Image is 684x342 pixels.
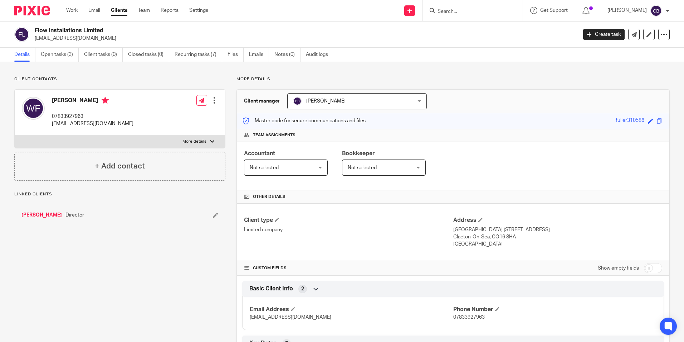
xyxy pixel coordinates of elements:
a: [PERSON_NAME] [21,212,62,219]
span: 2 [301,285,304,293]
a: Client tasks (0) [84,48,123,62]
a: Email [88,7,100,14]
a: Reports [161,7,179,14]
h4: Address [453,217,662,224]
a: Create task [583,29,625,40]
p: Client contacts [14,76,225,82]
span: Not selected [348,165,377,170]
a: Settings [189,7,208,14]
h4: Email Address [250,306,453,313]
p: [EMAIL_ADDRESS][DOMAIN_NAME] [52,120,133,127]
span: Not selected [250,165,279,170]
h4: + Add contact [95,161,145,172]
a: Recurring tasks (7) [175,48,222,62]
span: Get Support [540,8,568,13]
a: Closed tasks (0) [128,48,169,62]
p: Linked clients [14,191,225,197]
span: [EMAIL_ADDRESS][DOMAIN_NAME] [250,315,331,320]
p: [EMAIL_ADDRESS][DOMAIN_NAME] [35,35,572,42]
p: Clacton-On-Sea, CO16 8HA [453,233,662,241]
span: Director [65,212,84,219]
span: Accountant [244,151,275,156]
a: Files [228,48,244,62]
a: Emails [249,48,269,62]
span: Bookkeeper [342,151,375,156]
h4: [PERSON_NAME] [52,97,133,106]
span: Other details [253,194,285,200]
span: Basic Client Info [249,285,293,293]
img: svg%3E [14,27,29,42]
p: More details [182,139,206,144]
img: svg%3E [293,97,302,105]
span: 07833927963 [453,315,485,320]
p: 07833927963 [52,113,133,120]
img: svg%3E [22,97,45,120]
p: More details [236,76,670,82]
h2: Flow Installations Limited [35,27,465,34]
h4: Client type [244,217,453,224]
p: [PERSON_NAME] [607,7,647,14]
h3: Client manager [244,98,280,105]
a: Work [66,7,78,14]
a: Notes (0) [274,48,301,62]
i: Primary [102,97,109,104]
p: [GEOGRAPHIC_DATA] [STREET_ADDRESS] [453,226,662,233]
label: Show empty fields [598,265,639,272]
p: [GEOGRAPHIC_DATA] [453,241,662,248]
p: Master code for secure communications and files [242,117,366,124]
input: Search [437,9,501,15]
p: Limited company [244,226,453,233]
h4: Phone Number [453,306,656,313]
img: svg%3E [650,5,662,16]
span: Team assignments [253,132,295,138]
a: Team [138,7,150,14]
div: fuller310586 [616,117,644,125]
a: Details [14,48,35,62]
img: Pixie [14,6,50,15]
span: [PERSON_NAME] [306,99,346,104]
a: Audit logs [306,48,333,62]
a: Clients [111,7,127,14]
a: Open tasks (3) [41,48,79,62]
h4: CUSTOM FIELDS [244,265,453,271]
